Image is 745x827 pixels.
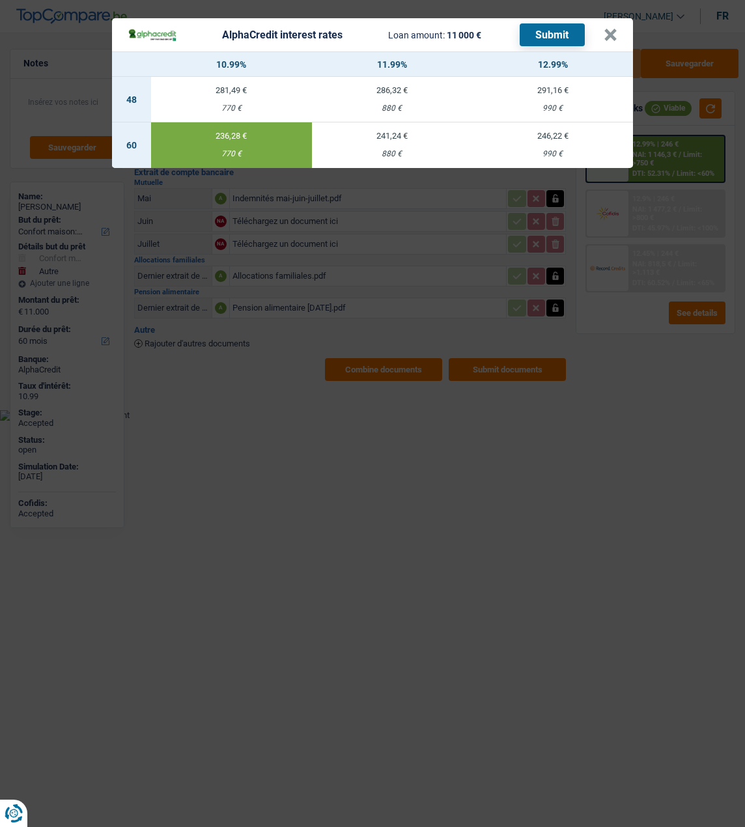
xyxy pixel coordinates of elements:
[312,86,473,94] div: 286,32 €
[388,30,445,40] span: Loan amount:
[151,150,312,158] div: 770 €
[151,104,312,113] div: 770 €
[151,86,312,94] div: 281,49 €
[472,104,633,113] div: 990 €
[312,104,473,113] div: 880 €
[472,86,633,94] div: 291,16 €
[112,122,151,168] td: 60
[447,30,481,40] span: 11 000 €
[128,27,177,42] img: AlphaCredit
[472,150,633,158] div: 990 €
[604,29,617,42] button: ×
[312,132,473,140] div: 241,24 €
[112,77,151,122] td: 48
[312,150,473,158] div: 880 €
[312,52,473,77] th: 11.99%
[222,30,343,40] div: AlphaCredit interest rates
[472,132,633,140] div: 246,22 €
[151,132,312,140] div: 236,28 €
[472,52,633,77] th: 12.99%
[520,23,585,46] button: Submit
[151,52,312,77] th: 10.99%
